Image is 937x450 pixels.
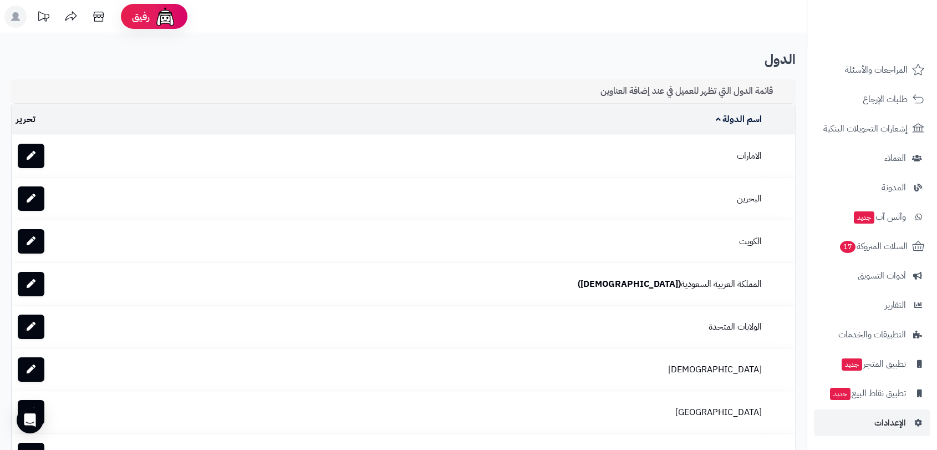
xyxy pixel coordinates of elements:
[884,150,906,166] span: العملاء
[858,268,906,284] span: أدوات التسويق
[814,86,930,113] a: طلبات الإرجاع
[882,180,906,195] span: المدونة
[12,104,138,135] td: تحرير
[845,62,908,78] span: المراجعات والأسئلة
[838,327,906,342] span: التطبيقات والخدمات
[814,233,930,260] a: السلات المتروكة17
[853,209,906,225] span: وآتس آب
[863,92,908,107] span: طلبات الإرجاع
[839,239,908,254] span: السلات المتروكة
[814,204,930,230] a: وآتس آبجديد
[814,145,930,171] a: العملاء
[138,135,766,177] td: الامارات
[814,351,930,377] a: تطبيق المتجرجديد
[138,220,766,262] td: الكويت
[138,391,766,433] td: [GEOGRAPHIC_DATA]
[138,178,766,220] td: البحرين
[814,380,930,407] a: تطبيق نقاط البيعجديد
[823,121,908,136] span: إشعارات التحويلات البنكية
[154,6,176,28] img: ai-face.png
[11,48,796,71] h2: الدول
[854,211,874,224] span: جديد
[715,113,762,126] a: اسم الدولة
[138,263,766,305] td: المملكة العربية السعودية
[840,241,855,253] span: 17
[814,321,930,348] a: التطبيقات والخدمات
[17,407,43,433] div: Open Intercom Messenger
[829,386,906,401] span: تطبيق نقاط البيع
[814,115,930,142] a: إشعارات التحويلات البنكية
[814,409,930,436] a: الإعدادات
[814,174,930,201] a: المدونة
[830,388,851,400] span: جديد
[841,356,906,372] span: تطبيق المتجر
[132,10,150,23] span: رفيق
[29,6,57,31] a: تحديثات المنصة
[874,415,906,431] span: الإعدادات
[814,57,930,83] a: المراجعات والأسئلة
[885,297,906,313] span: التقارير
[138,348,766,391] td: [DEMOGRAPHIC_DATA]
[600,86,787,97] h3: قائمة الدول التي تظهر للعميل في عند إضافة العناوين
[138,306,766,348] td: الولايات المتحدة
[814,262,930,289] a: أدوات التسويق
[814,292,930,318] a: التقارير
[578,277,681,291] b: ([DEMOGRAPHIC_DATA])
[842,358,862,371] span: جديد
